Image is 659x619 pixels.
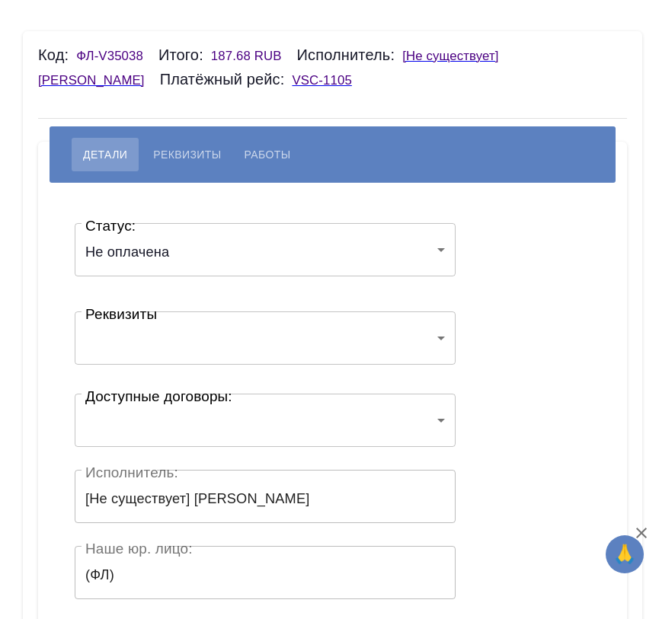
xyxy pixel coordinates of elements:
h6: Код: [38,46,76,63]
a: [Не существует] [PERSON_NAME] [38,50,499,87]
span: Реквизиты [153,145,221,164]
h6: 187.68 RUB [211,49,297,63]
h6: Итого: [158,46,211,63]
h6: Платёжный рейс: [160,71,293,88]
h6: ФЛ-V35038 [76,49,158,63]
a: VSC-1105 [292,75,366,87]
div: ​ [75,401,456,446]
button: 🙏 [606,535,644,573]
h6: Исполнитель: [297,46,403,63]
h6: VSC-1105 [292,73,366,88]
span: 🙏 [612,538,638,570]
div: ​ [75,319,456,364]
span: Работы [245,145,291,164]
span: Детали [83,145,127,164]
div: Не оплачена [75,231,456,276]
